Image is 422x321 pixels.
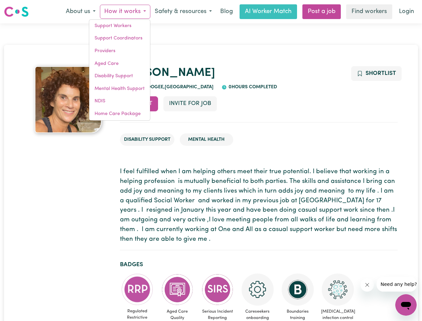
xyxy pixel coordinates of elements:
[4,5,40,10] span: Need any help?
[377,277,417,292] iframe: Message from company
[150,5,216,19] button: Safety & resources
[201,274,234,306] img: CS Academy: Serious Incident Reporting Scheme course completed
[216,4,237,19] a: Blog
[395,294,417,316] iframe: Button to launch messaging window
[120,261,398,268] h2: Badges
[89,19,150,121] div: How it works
[25,66,112,133] a: Belinda's profile picture'
[89,32,150,45] a: Support Coordinators
[242,274,274,306] img: CS Academy: Careseekers Onboarding course completed
[120,133,174,146] li: Disability Support
[125,85,214,90] span: SOUTH COOGEE , [GEOGRAPHIC_DATA]
[89,108,150,120] a: Home Care Package
[351,66,402,81] button: Add to shortlist
[282,274,314,306] img: CS Academy: Boundaries in care and support work course completed
[89,45,150,58] a: Providers
[161,274,193,306] img: CS Academy: Aged Care Quality Standards & Code of Conduct course completed
[361,278,374,292] iframe: Close message
[61,5,100,19] button: About us
[346,4,392,19] a: Find workers
[121,274,153,305] img: CS Academy: Regulated Restrictive Practices course completed
[89,83,150,95] a: Mental Health Support
[302,4,341,19] a: Post a job
[366,71,396,76] span: Shortlist
[100,5,150,19] button: How it works
[322,274,354,306] img: CS Academy: COVID-19 Infection Control Training course completed
[227,85,277,90] span: 0 hours completed
[120,67,215,79] a: [PERSON_NAME]
[89,20,150,32] a: Support Workers
[35,66,102,133] img: Belinda
[89,58,150,70] a: Aged Care
[240,4,297,19] a: AI Worker Match
[180,133,233,146] li: Mental Health
[163,96,217,111] button: Invite for Job
[89,95,150,108] a: NDIS
[120,167,398,244] p: I feel fulfilled when I am helping others meet their true potential. I believe that working in a ...
[4,6,29,18] img: Careseekers logo
[89,70,150,83] a: Disability Support
[395,4,418,19] a: Login
[4,4,29,19] a: Careseekers logo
